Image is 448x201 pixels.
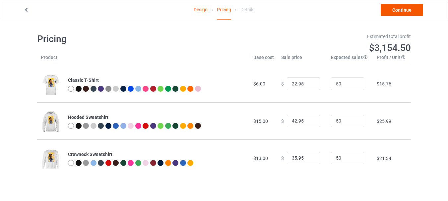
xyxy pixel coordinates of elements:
[281,81,284,86] span: $
[281,155,284,161] span: $
[253,119,268,124] span: $15.00
[281,118,284,124] span: $
[194,0,208,19] a: Design
[278,54,327,65] th: Sale price
[68,152,112,157] b: Crewneck Sweatshirt
[369,42,411,53] span: $3,154.50
[381,4,423,16] a: Continue
[37,54,64,65] th: Product
[240,0,254,19] div: Details
[377,81,391,86] span: $15.76
[217,0,231,20] div: Pricing
[327,54,373,65] th: Expected sales
[229,33,411,40] div: Estimated total profit
[377,119,391,124] span: $25.99
[377,156,391,161] span: $21.34
[37,33,220,45] h1: Pricing
[105,86,111,92] img: heather_texture.png
[68,77,99,83] b: Classic T-Shirt
[253,156,268,161] span: $13.00
[250,54,278,65] th: Base cost
[68,115,108,120] b: Hooded Sweatshirt
[253,81,265,86] span: $6.00
[373,54,411,65] th: Profit / Unit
